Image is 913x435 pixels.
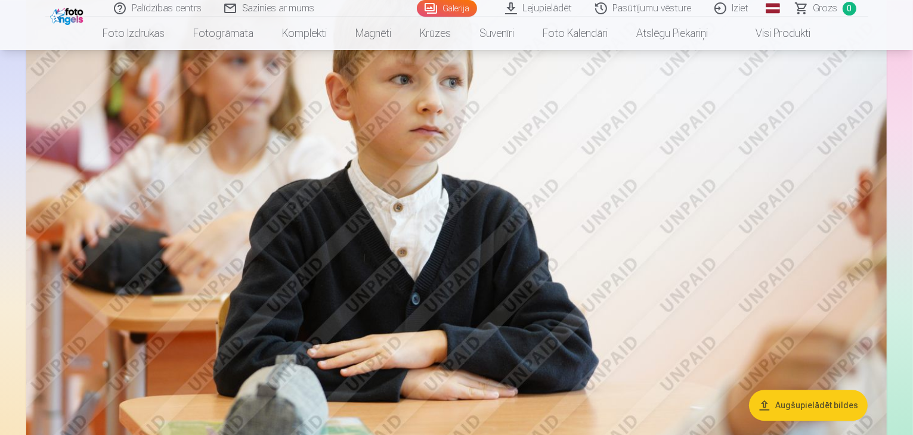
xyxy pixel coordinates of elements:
span: 0 [843,2,856,15]
a: Magnēti [341,17,406,50]
a: Foto kalendāri [528,17,622,50]
button: Augšupielādēt bildes [749,390,868,421]
a: Atslēgu piekariņi [622,17,722,50]
a: Fotogrāmata [179,17,268,50]
a: Suvenīri [465,17,528,50]
a: Komplekti [268,17,341,50]
a: Foto izdrukas [88,17,179,50]
a: Krūzes [406,17,465,50]
img: /fa1 [50,5,86,25]
span: Grozs [813,1,838,15]
a: Visi produkti [722,17,825,50]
